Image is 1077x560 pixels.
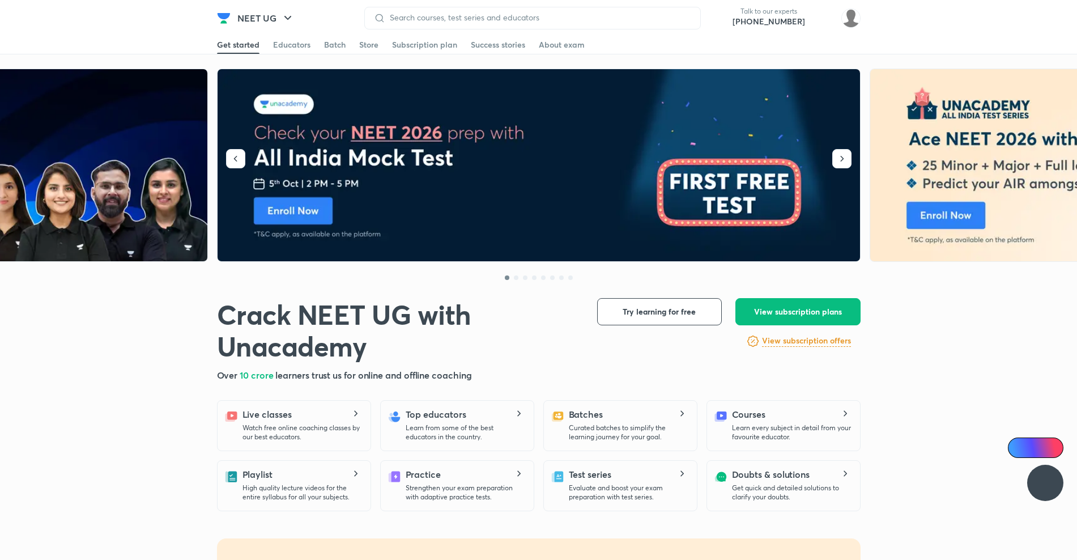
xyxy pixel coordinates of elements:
[539,39,585,50] div: About exam
[597,298,722,325] button: Try learning for free
[240,369,275,381] span: 10 crore
[569,483,688,502] p: Evaluate and boost your exam preparation with test series.
[217,36,259,54] a: Get started
[569,468,611,481] h5: Test series
[732,468,810,481] h5: Doubts & solutions
[359,39,378,50] div: Store
[275,369,471,381] span: learners trust us for online and offline coaching
[623,306,696,317] span: Try learning for free
[242,408,292,421] h5: Live classes
[385,13,691,22] input: Search courses, test series and educators
[1015,443,1024,452] img: Icon
[392,39,457,50] div: Subscription plan
[217,369,240,381] span: Over
[814,9,832,27] img: avatar
[359,36,378,54] a: Store
[735,298,861,325] button: View subscription plans
[273,39,310,50] div: Educators
[217,39,259,50] div: Get started
[242,423,361,442] p: Watch free online coaching classes by our best educators.
[569,423,688,442] p: Curated batches to simplify the learning journey for your goal.
[710,7,733,29] img: call-us
[242,483,361,502] p: High quality lecture videos for the entire syllabus for all your subjects.
[539,36,585,54] a: About exam
[1008,438,1063,458] a: Ai Doubts
[1038,476,1052,490] img: ttu
[762,334,851,348] a: View subscription offers
[324,36,346,54] a: Batch
[231,7,301,29] button: NEET UG
[406,423,525,442] p: Learn from some of the best educators in the country.
[471,39,525,50] div: Success stories
[733,7,805,16] p: Talk to our experts
[732,408,765,421] h5: Courses
[841,9,861,28] img: Shraddha
[242,468,273,481] h5: Playlist
[324,39,346,50] div: Batch
[732,483,851,502] p: Get quick and detailed solutions to clarify your doubts.
[273,36,310,54] a: Educators
[1027,443,1057,452] span: Ai Doubts
[569,408,603,421] h5: Batches
[406,483,525,502] p: Strengthen your exam preparation with adaptive practice tests.
[754,306,842,317] span: View subscription plans
[406,468,441,481] h5: Practice
[733,16,805,27] a: [PHONE_NUMBER]
[217,298,579,362] h1: Crack NEET UG with Unacademy
[762,335,851,347] h6: View subscription offers
[406,408,466,421] h5: Top educators
[732,423,851,442] p: Learn every subject in detail from your favourite educator.
[392,36,457,54] a: Subscription plan
[217,11,231,25] img: Company Logo
[471,36,525,54] a: Success stories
